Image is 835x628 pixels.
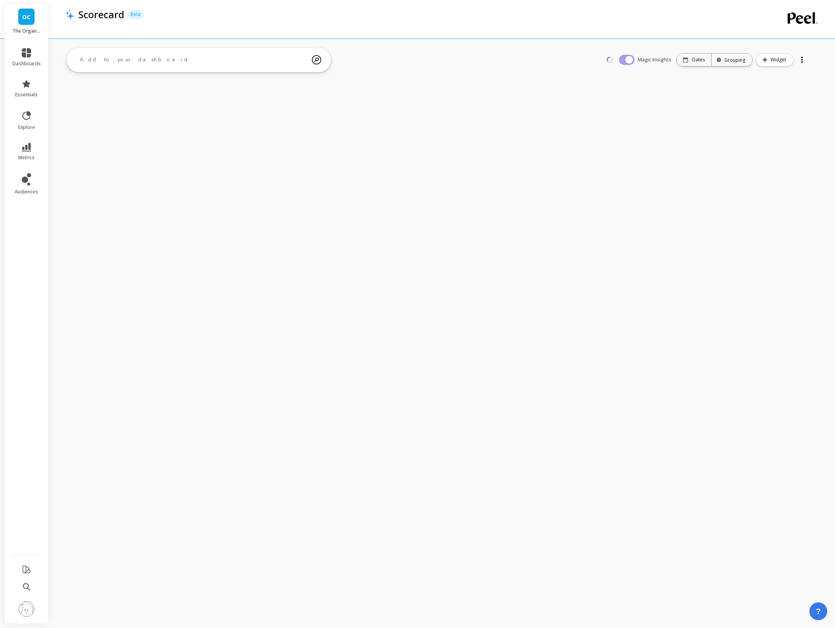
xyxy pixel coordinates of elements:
button: Widget [756,53,793,66]
span: ? [816,606,821,617]
img: profile picture [19,601,34,617]
p: Scorecard [78,8,124,21]
span: essentials [15,92,38,98]
img: header icon [65,9,75,20]
p: Beta [127,10,144,19]
span: audiences [15,189,38,195]
span: Magic Insights [638,56,673,64]
p: The Organic Protein Company [12,28,41,34]
button: ? [809,602,827,620]
img: magic search icon [312,49,321,70]
span: metrics [18,155,35,161]
div: Grouping [718,56,745,64]
span: OC [22,12,31,21]
span: explore [18,124,35,130]
p: Dates [692,57,705,63]
span: dashboards [12,61,41,67]
span: Widget [771,56,788,64]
